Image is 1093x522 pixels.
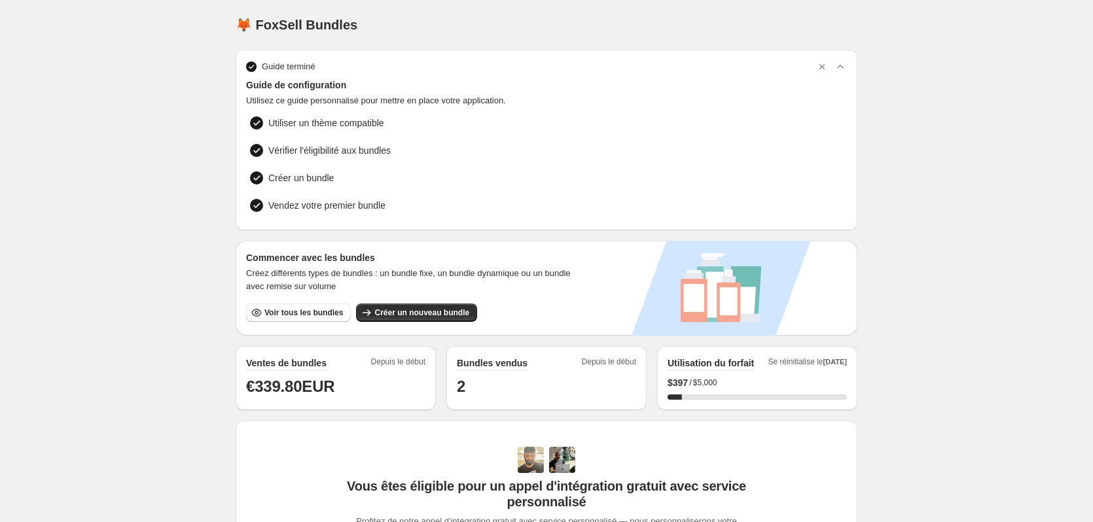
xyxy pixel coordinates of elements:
[336,478,757,510] span: Vous êtes éligible pour un appel d'intégration gratuit avec service personnalisé
[668,376,688,389] span: $ 397
[356,304,477,322] button: Créer un nouveau bundle
[768,357,847,371] span: Se réinitialise le
[374,307,469,318] span: Créer un nouveau bundle
[457,376,636,397] h1: 2
[246,357,327,370] h2: Ventes de bundles
[668,357,754,370] h2: Utilisation du forfait
[264,307,343,318] span: Voir tous les bundles
[246,376,425,397] h1: €339.80EUR
[246,267,587,293] span: Créez différents types de bundles : un bundle fixe, un bundle dynamique ou un bundle avec remise ...
[518,447,544,473] img: Adi
[823,358,847,366] span: [DATE]
[268,199,385,212] span: Vendez votre premier bundle
[549,447,575,473] img: Prakhar
[236,17,357,33] h1: 🦊 FoxSell Bundles
[268,144,391,157] span: Vérifier l'éligibilité aux bundles
[668,376,847,389] div: /
[457,357,528,370] h2: Bundles vendus
[371,357,425,371] span: Depuis le début
[693,377,717,388] span: $5,000
[262,60,315,73] span: Guide terminé
[246,251,587,264] h3: Commencer avec les bundles
[268,116,384,130] span: Utiliser un thème compatible
[246,304,351,322] button: Voir tous les bundles
[246,78,847,92] span: Guide de configuration
[268,171,334,184] span: Créer un bundle
[246,94,847,107] span: Utilisez ce guide personnalisé pour mettre en place votre application.
[582,357,636,371] span: Depuis le début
